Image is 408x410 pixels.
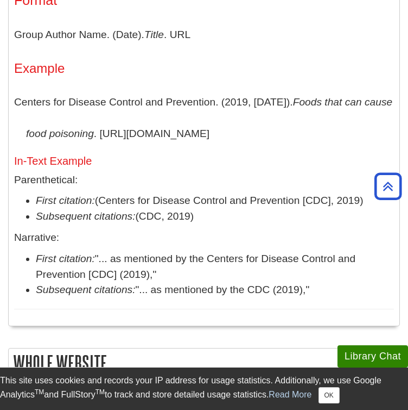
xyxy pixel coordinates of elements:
em: First citation: [36,195,95,206]
h2: Whole Website [9,349,399,377]
p: Narrative: [14,230,394,246]
h5: In-Text Example [14,155,394,167]
button: Close [318,387,340,403]
sup: TM [95,388,105,396]
li: (Centers for Disease Control and Prevention [CDC], 2019) [36,193,394,209]
i: Title [144,29,164,40]
p: Centers for Disease Control and Prevention. (2019, [DATE]). . [URL][DOMAIN_NAME] [14,86,394,149]
li: (CDC, 2019) [36,209,394,225]
li: "... as mentioned by the CDC (2019)," [36,282,394,298]
p: Parenthetical: [14,172,394,188]
a: Back to Top [371,179,405,194]
i: Foods that can cause food poisoning [26,96,392,139]
em: First citation: [36,253,95,264]
em: Subsequent citations: [36,284,135,295]
a: Read More [269,390,311,399]
p: Group Author Name. (Date). . URL [14,19,394,51]
button: Library Chat [337,345,408,368]
li: "... as mentioned by the Centers for Disease Control and Prevention [CDC] (2019)," [36,251,394,283]
em: Subsequent citations: [36,210,135,222]
sup: TM [35,388,44,396]
h4: Example [14,61,394,76]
